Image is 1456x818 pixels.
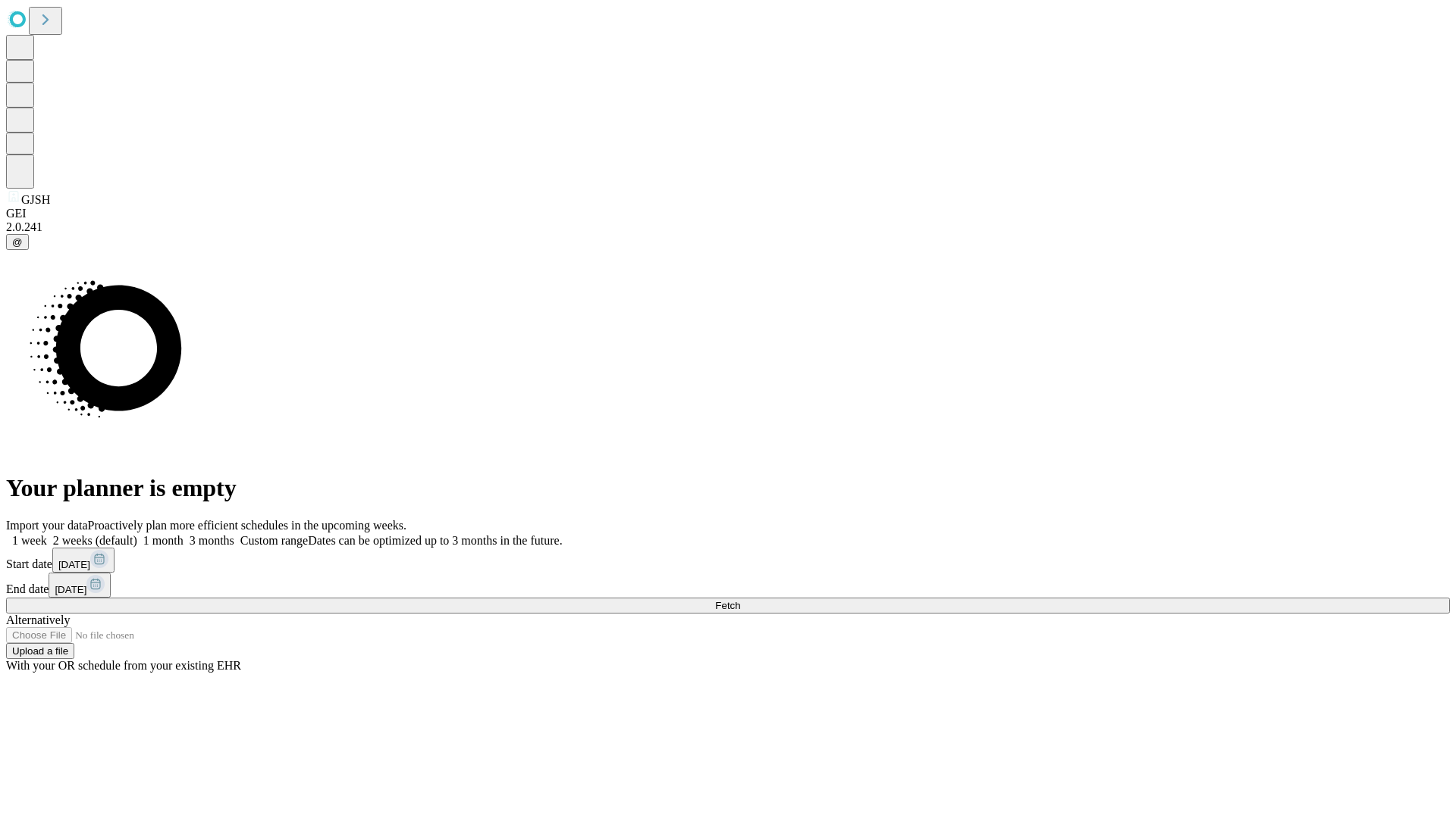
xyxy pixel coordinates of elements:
span: @ [12,236,23,248]
span: Dates can be optimized up to 3 months in the future. [308,534,562,547]
span: 2 weeks (default) [53,534,137,547]
div: 2.0.241 [6,220,1450,234]
button: Upload a file [6,643,74,659]
span: 3 months [190,534,234,547]
span: [DATE] [55,584,86,595]
button: Fetch [6,598,1450,613]
div: GEI [6,207,1450,220]
button: [DATE] [52,548,115,573]
span: Fetch [715,600,740,611]
button: @ [6,234,29,250]
div: End date [6,573,1450,598]
span: 1 month [143,534,184,547]
span: Import your data [6,519,88,532]
div: Start date [6,548,1450,573]
span: Custom range [240,534,308,547]
span: Alternatively [6,613,70,626]
button: [DATE] [49,573,111,598]
span: Proactively plan more efficient schedules in the upcoming weeks. [88,519,406,532]
h1: Your planner is empty [6,474,1450,502]
span: GJSH [21,193,50,206]
span: 1 week [12,534,47,547]
span: [DATE] [58,559,90,570]
span: With your OR schedule from your existing EHR [6,659,241,672]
